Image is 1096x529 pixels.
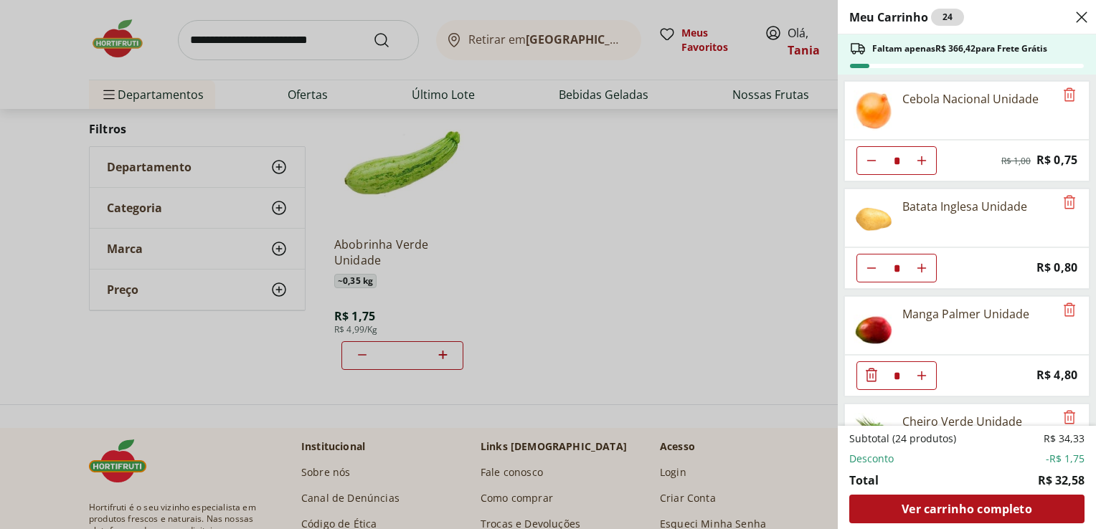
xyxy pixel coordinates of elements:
button: Remove [1061,87,1078,104]
span: Subtotal (24 produtos) [849,432,956,446]
button: Aumentar Quantidade [907,361,936,390]
button: Diminuir Quantidade [857,361,886,390]
span: Total [849,472,879,489]
img: Batata Inglesa Unidade [854,198,894,238]
div: Cebola Nacional Unidade [902,90,1039,108]
a: Ver carrinho completo [849,495,1085,523]
img: Manga Palmer Unidade [854,305,894,345]
img: Cheiro Verde Unidade [854,413,894,453]
input: Quantidade Atual [886,254,907,282]
button: Remove [1061,409,1078,426]
button: Aumentar Quantidade [907,254,936,282]
input: Quantidade Atual [886,362,907,389]
img: Cebola Nacional Unidade [854,90,894,130]
span: R$ 32,58 [1038,472,1085,489]
span: R$ 0,80 [1036,258,1077,277]
span: R$ 34,33 [1044,432,1085,446]
span: -R$ 1,75 [1046,452,1085,466]
button: Remove [1061,302,1078,319]
div: Batata Inglesa Unidade [902,198,1027,215]
h2: Meu Carrinho [849,9,964,26]
span: R$ 1,00 [1001,156,1031,167]
span: Faltam apenas R$ 366,42 para Frete Grátis [872,43,1047,54]
button: Diminuir Quantidade [857,254,886,282]
div: 24 [931,9,964,26]
button: Diminuir Quantidade [857,146,886,175]
div: Manga Palmer Unidade [902,305,1029,323]
button: Remove [1061,194,1078,211]
div: Cheiro Verde Unidade [902,413,1022,430]
span: Desconto [849,452,894,466]
input: Quantidade Atual [886,147,907,174]
span: R$ 0,75 [1036,151,1077,170]
button: Aumentar Quantidade [907,146,936,175]
span: Ver carrinho completo [902,503,1031,515]
span: R$ 4,80 [1036,366,1077,385]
